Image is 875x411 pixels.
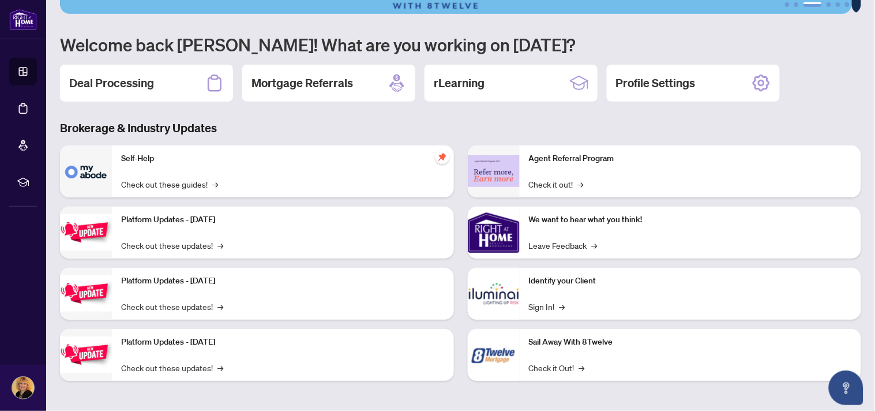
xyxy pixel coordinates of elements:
span: → [212,178,218,190]
span: pushpin [435,150,449,164]
img: Sail Away With 8Twelve [468,329,520,381]
button: 6 [845,2,850,7]
span: → [579,361,585,374]
span: → [217,300,223,313]
img: Platform Updates - July 8, 2025 [60,275,112,312]
a: Check out these guides!→ [121,178,218,190]
a: Leave Feedback→ [529,239,598,252]
h2: Profile Settings [616,75,696,91]
p: Self-Help [121,152,445,165]
a: Check out these updates!→ [121,300,223,313]
button: 4 [827,2,831,7]
button: Open asap [829,371,863,405]
img: Profile Icon [12,377,34,399]
img: Identify your Client [468,268,520,320]
h3: Brokerage & Industry Updates [60,120,861,136]
img: Platform Updates - July 21, 2025 [60,214,112,251]
button: 1 [785,2,790,7]
a: Check it Out!→ [529,361,585,374]
span: → [217,361,223,374]
span: → [559,300,565,313]
button: 5 [836,2,840,7]
p: Platform Updates - [DATE] [121,336,445,349]
h2: Mortgage Referrals [251,75,353,91]
h2: rLearning [434,75,485,91]
h2: Deal Processing [69,75,154,91]
a: Sign In!→ [529,300,565,313]
img: Platform Updates - June 23, 2025 [60,337,112,373]
span: → [578,178,584,190]
p: Platform Updates - [DATE] [121,275,445,287]
p: Sail Away With 8Twelve [529,336,853,349]
button: 2 [794,2,799,7]
a: Check out these updates!→ [121,361,223,374]
p: We want to hear what you think! [529,214,853,226]
img: logo [9,9,37,30]
button: 3 [803,2,822,7]
h1: Welcome back [PERSON_NAME]! What are you working on [DATE]? [60,33,861,55]
span: → [217,239,223,252]
img: Self-Help [60,145,112,197]
a: Check it out!→ [529,178,584,190]
p: Platform Updates - [DATE] [121,214,445,226]
a: Check out these updates!→ [121,239,223,252]
p: Agent Referral Program [529,152,853,165]
p: Identify your Client [529,275,853,287]
img: We want to hear what you think! [468,207,520,259]
img: Agent Referral Program [468,155,520,187]
span: → [592,239,598,252]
